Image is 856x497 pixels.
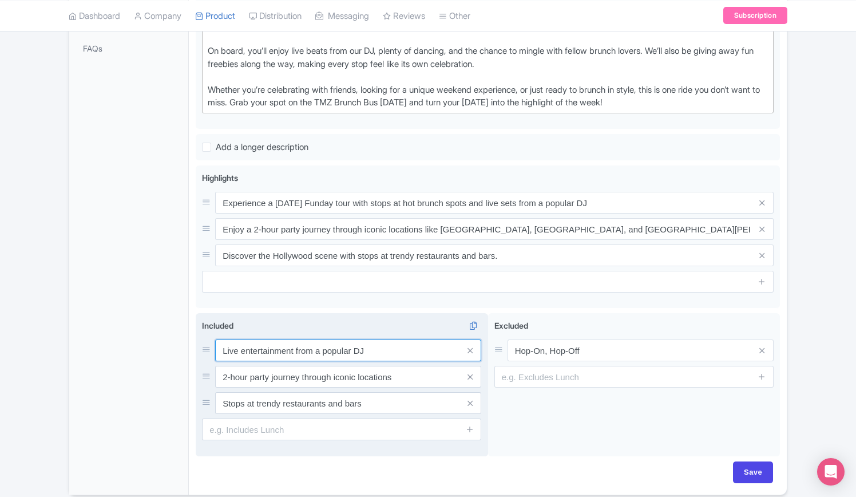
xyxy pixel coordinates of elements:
[494,321,528,330] span: Excluded
[733,462,773,483] input: Save
[202,321,233,330] span: Included
[723,7,787,24] a: Subscription
[494,366,774,388] input: e.g. Excludes Lunch
[72,35,186,61] a: FAQs
[216,141,308,152] span: Add a longer description
[817,458,845,486] div: Open Intercom Messenger
[208,6,768,109] div: Hop aboard for a one-of-a-kind ride through the heart of [GEOGRAPHIC_DATA], where we’ll take you ...
[202,173,238,183] span: Highlights
[202,419,481,440] input: e.g. Includes Lunch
